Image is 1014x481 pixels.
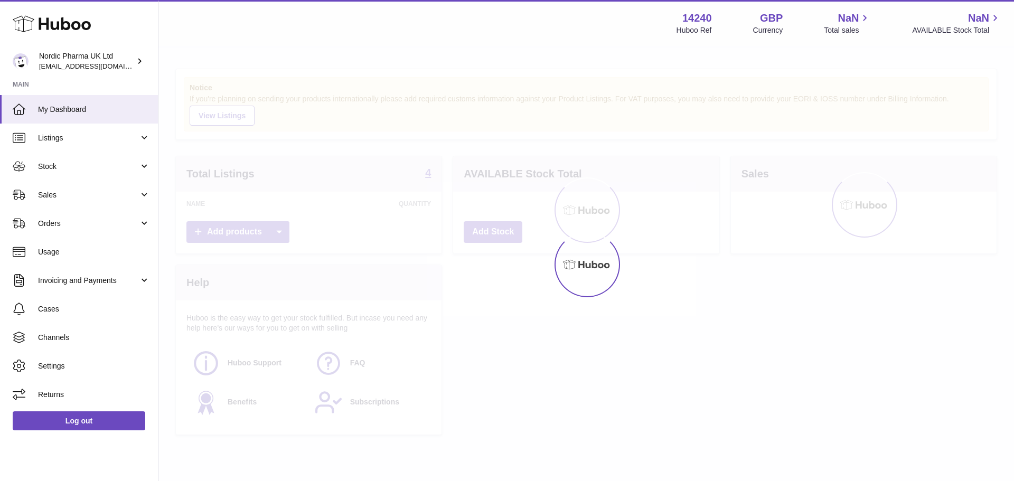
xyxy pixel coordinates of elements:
span: NaN [968,11,989,25]
span: My Dashboard [38,105,150,115]
span: Orders [38,219,139,229]
span: Invoicing and Payments [38,276,139,286]
span: Stock [38,162,139,172]
div: Currency [753,25,783,35]
span: Channels [38,333,150,343]
a: NaN AVAILABLE Stock Total [912,11,1001,35]
span: Usage [38,247,150,257]
a: Log out [13,411,145,430]
span: Sales [38,190,139,200]
span: Returns [38,390,150,400]
span: Total sales [824,25,871,35]
span: Cases [38,304,150,314]
img: internalAdmin-14240@internal.huboo.com [13,53,29,69]
span: Listings [38,133,139,143]
div: Nordic Pharma UK Ltd [39,51,134,71]
span: NaN [838,11,859,25]
div: Huboo Ref [677,25,712,35]
span: AVAILABLE Stock Total [912,25,1001,35]
strong: 14240 [682,11,712,25]
a: NaN Total sales [824,11,871,35]
span: Settings [38,361,150,371]
span: [EMAIL_ADDRESS][DOMAIN_NAME] [39,62,155,70]
strong: GBP [760,11,783,25]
